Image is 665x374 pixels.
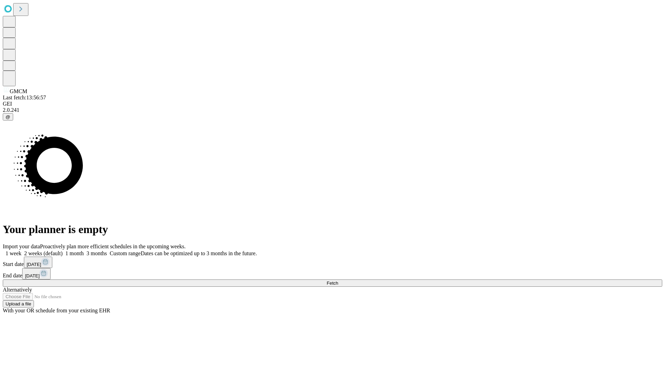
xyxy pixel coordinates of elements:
[3,101,662,107] div: GEI
[110,250,141,256] span: Custom range
[3,107,662,113] div: 2.0.241
[24,257,52,268] button: [DATE]
[6,250,21,256] span: 1 week
[40,243,186,249] span: Proactively plan more efficient schedules in the upcoming weeks.
[3,308,110,313] span: With your OR schedule from your existing EHR
[3,243,40,249] span: Import your data
[87,250,107,256] span: 3 months
[10,88,27,94] span: GMCM
[3,223,662,236] h1: Your planner is empty
[3,95,46,100] span: Last fetch: 13:56:57
[25,273,39,278] span: [DATE]
[3,287,32,293] span: Alternatively
[141,250,257,256] span: Dates can be optimized up to 3 months in the future.
[327,280,338,286] span: Fetch
[3,257,662,268] div: Start date
[24,250,63,256] span: 2 weeks (default)
[3,268,662,279] div: End date
[3,300,34,308] button: Upload a file
[6,114,10,119] span: @
[65,250,84,256] span: 1 month
[22,268,51,279] button: [DATE]
[3,113,13,121] button: @
[3,279,662,287] button: Fetch
[27,262,41,267] span: [DATE]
